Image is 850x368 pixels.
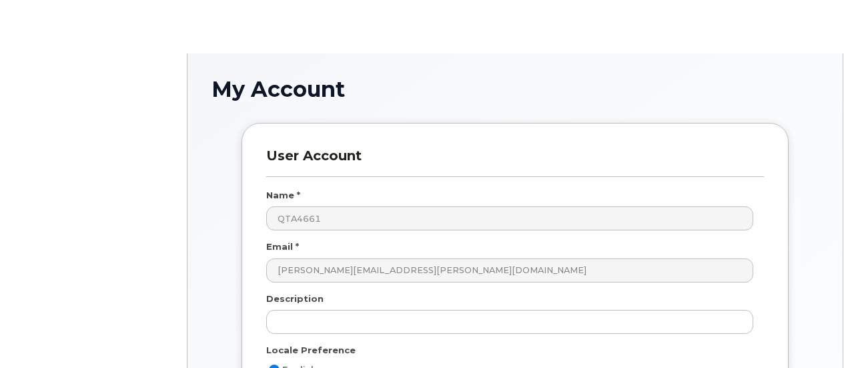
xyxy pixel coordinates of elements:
[266,240,299,253] label: Email *
[266,148,764,176] h3: User Account
[266,344,356,357] label: Locale Preference
[211,77,819,101] h1: My Account
[266,189,300,202] label: Name *
[266,293,324,305] label: Description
